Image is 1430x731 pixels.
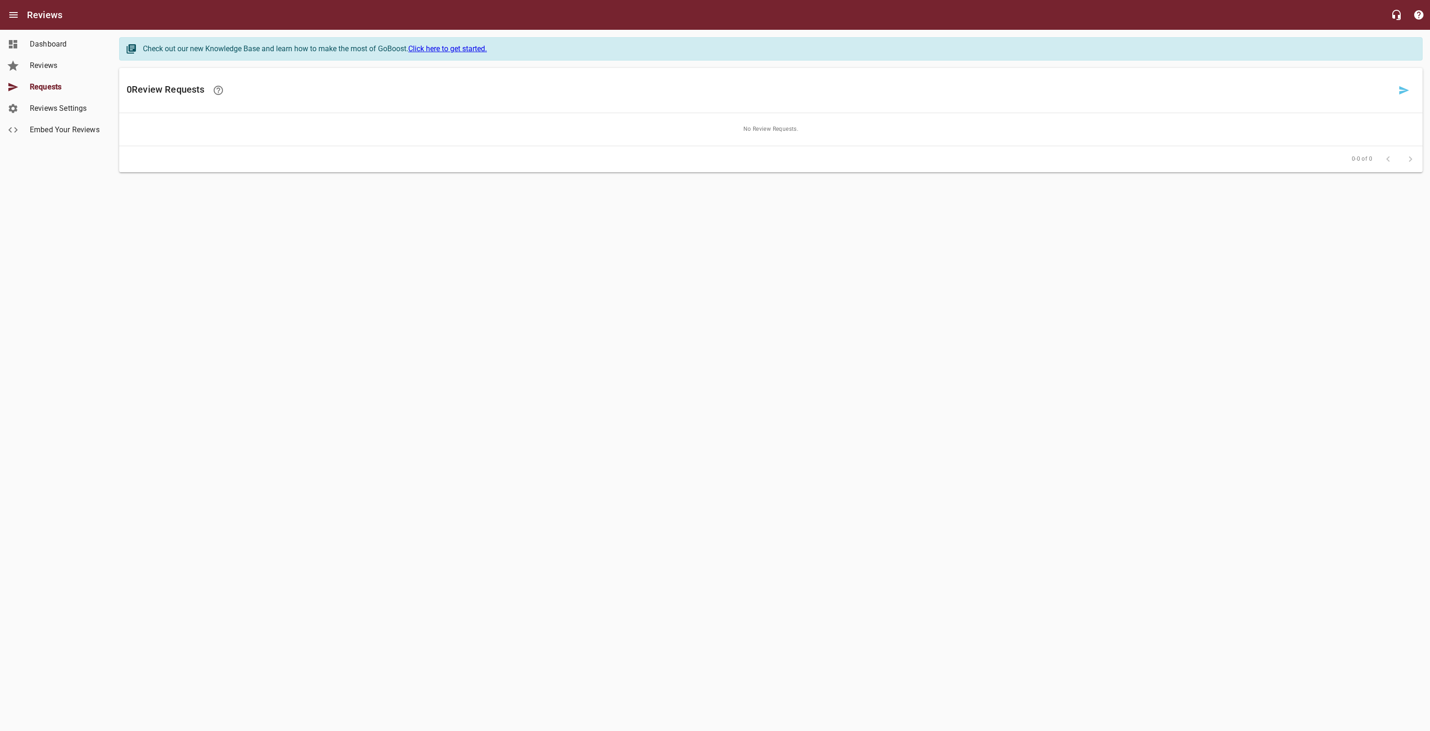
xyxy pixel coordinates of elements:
[30,124,101,135] span: Embed Your Reviews
[1352,155,1372,164] span: 0-0 of 0
[408,44,487,53] a: Click here to get started.
[30,103,101,114] span: Reviews Settings
[1385,4,1408,26] button: Live Chat
[1408,4,1430,26] button: Support Portal
[30,81,101,93] span: Requests
[119,113,1423,146] span: No Review Requests.
[30,60,101,71] span: Reviews
[207,79,229,102] a: Learn how requesting reviews can improve your online presence
[1393,79,1415,102] a: Request a review
[30,39,101,50] span: Dashboard
[143,43,1413,54] div: Check out our new Knowledge Base and learn how to make the most of GoBoost.
[27,7,62,22] h6: Reviews
[127,79,1393,102] h6: 0 Review Request s
[2,4,25,26] button: Open drawer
